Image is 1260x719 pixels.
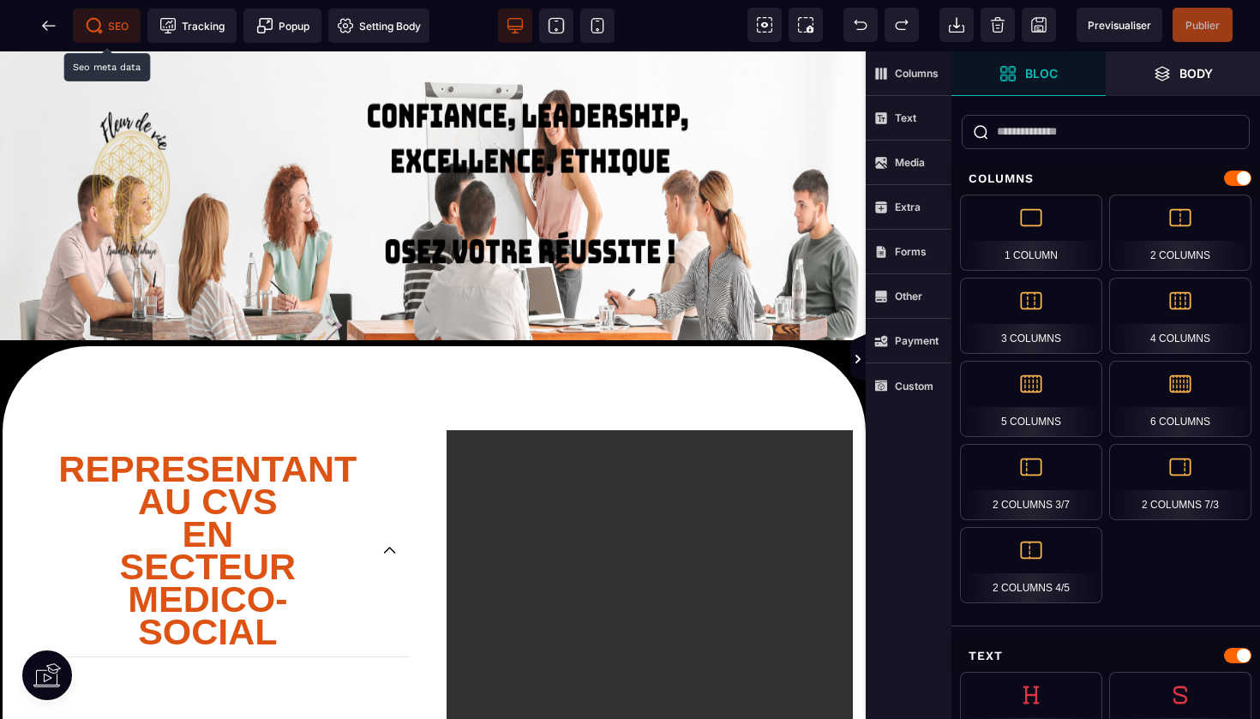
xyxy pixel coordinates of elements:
div: 4 Columns [1109,278,1251,354]
strong: Bloc [1025,67,1058,80]
span: Previsualiser [1088,19,1151,32]
div: 2 Columns [1109,195,1251,271]
div: 6 Columns [1109,361,1251,437]
span: Open Blocks [951,51,1106,96]
span: SEO [86,17,129,34]
span: View components [747,8,782,42]
div: 1 Column [960,195,1102,271]
div: 2 Columns 3/7 [960,444,1102,520]
strong: Extra [895,201,921,213]
span: Preview [1077,8,1162,42]
strong: Custom [895,380,933,392]
div: Columns [951,163,1260,195]
span: Tracking [159,17,225,34]
strong: Body [1179,67,1213,80]
strong: Columns [895,67,939,80]
div: 2 Columns 7/3 [1109,444,1251,520]
strong: Other [895,290,922,303]
span: Screenshot [789,8,823,42]
strong: Payment [895,334,939,347]
strong: Forms [895,245,927,258]
div: 3 Columns [960,278,1102,354]
span: Setting Body [337,17,421,34]
span: Popup [256,17,309,34]
strong: Text [895,111,916,124]
div: 5 Columns [960,361,1102,437]
strong: Media [895,156,925,169]
div: 2 Columns 4/5 [960,527,1102,603]
span: Publier [1185,19,1220,32]
p: REPRESENTANT AU CVS EN SECTEUR MEDICO- SOCIAL [50,401,366,596]
div: Text [951,640,1260,672]
span: Open Layer Manager [1106,51,1260,96]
